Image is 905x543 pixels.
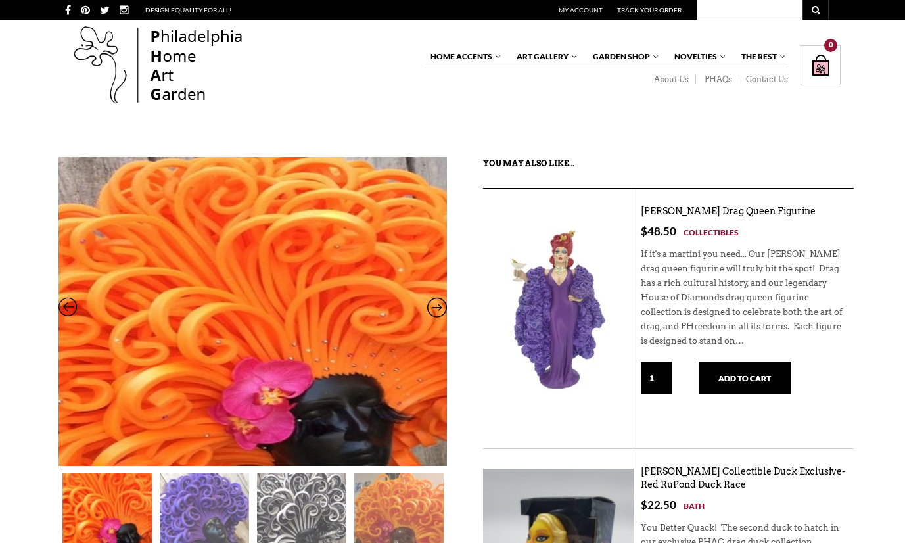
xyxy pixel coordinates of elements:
a: Track Your Order [617,6,682,14]
button: Add to cart [699,362,791,394]
a: My Account [559,6,603,14]
a: [PERSON_NAME] Collectible Duck Exclusive- Red RuPond Duck Race [641,466,845,490]
a: About Us [645,74,696,85]
a: Art Gallery [510,45,578,68]
div: 0 [824,39,837,52]
a: PHAQs [696,74,739,85]
a: Contact Us [739,74,788,85]
a: [PERSON_NAME] Drag Queen Figurine [641,206,816,217]
a: Garden Shop [586,45,660,68]
span: $ [641,498,647,511]
a: Home Accents [424,45,502,68]
strong: You may also like… [483,158,574,168]
a: Bath [684,499,705,513]
bdi: 22.50 [641,498,676,511]
a: Novelties [668,45,727,68]
input: Qty [641,362,672,394]
div: If it's a martini you need... Our [PERSON_NAME] drag queen figurine will truly hit the spot! Drag... [641,239,847,362]
a: The Rest [735,45,787,68]
bdi: 48.50 [641,224,676,238]
a: Collectibles [684,225,739,239]
span: $ [641,224,647,238]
